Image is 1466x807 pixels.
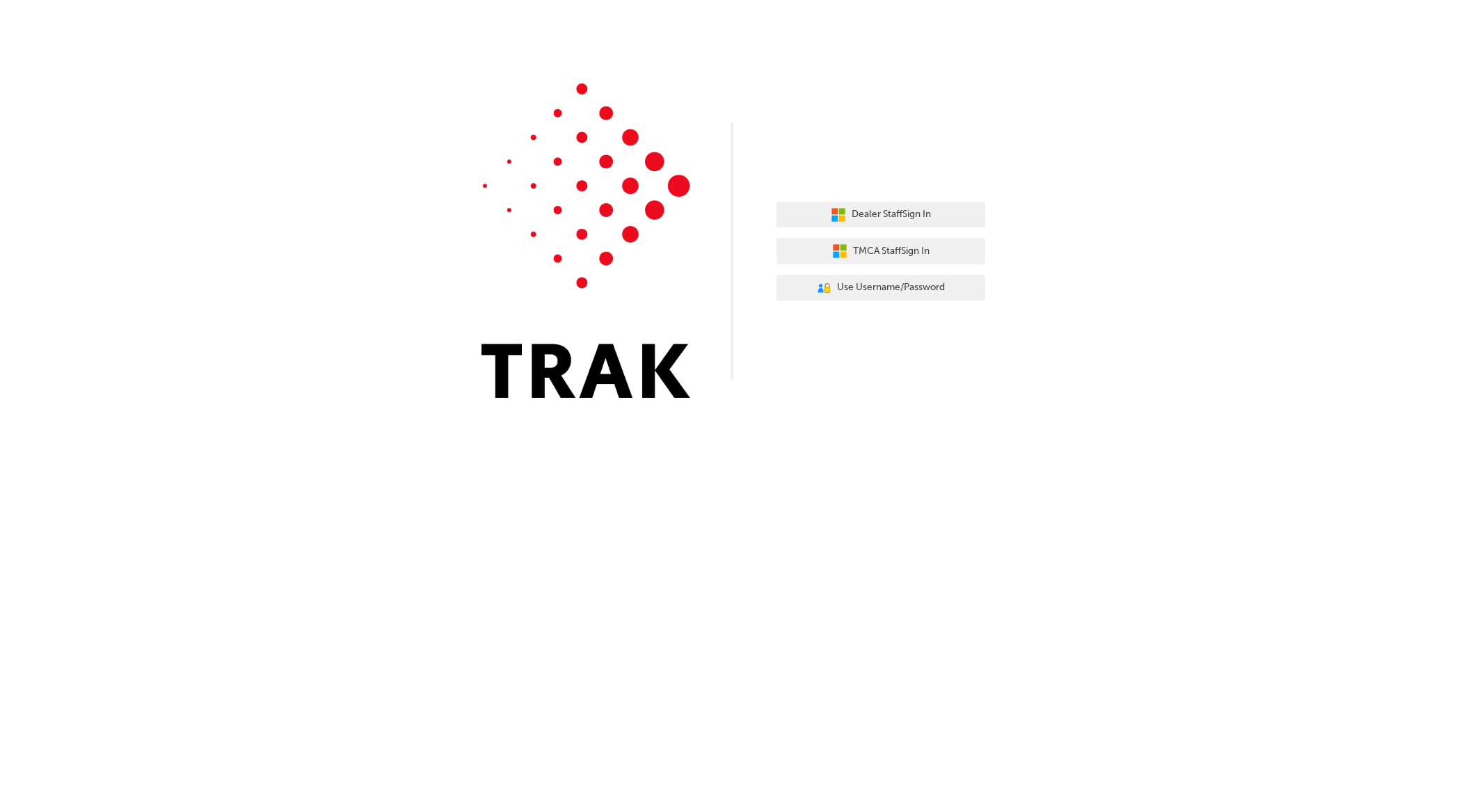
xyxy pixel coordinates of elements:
span: Use Username/Password [837,280,945,296]
img: Trak [481,83,690,398]
span: TMCA Staff Sign In [853,243,930,259]
button: Use Username/Password [776,275,985,301]
button: TMCA StaffSign In [776,238,985,264]
span: Dealer Staff Sign In [852,207,931,223]
button: Dealer StaffSign In [776,202,985,228]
